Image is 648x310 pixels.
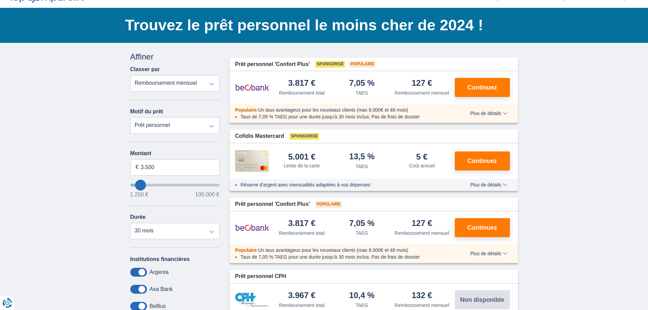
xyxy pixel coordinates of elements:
span: Non disponible [460,297,504,303]
div: 127 € [412,219,432,228]
span: Sponsorisé [289,133,319,140]
button: Non disponible [455,290,510,309]
span: Populaire [235,107,257,113]
span: 1.250 € [130,192,148,197]
label: Institutions financières [130,256,190,262]
div: 7,05 % [349,219,375,228]
div: 10,4 % [349,291,375,300]
div: 3.967 € [288,291,315,300]
div: Remboursement mensuel [395,230,449,236]
div: Limite de la carte [284,162,320,169]
div: TAEG [355,230,368,236]
div: : [230,247,456,254]
span: Plus de détails [470,251,507,256]
button: Continuez [455,151,510,170]
div: Affiner [130,51,220,63]
span: Plus de détails [470,182,507,187]
label: Motif du prêt [130,109,163,115]
span: Un taux avantageux pour les nouveaux clients (max 8.000€ et 48 mois) [258,107,408,113]
button: Plus de détails [465,251,512,256]
div: 5.001 € [288,153,315,161]
span: 100.000 € [195,192,219,197]
label: Montant [130,150,220,157]
div: 3.817 € [288,79,315,88]
span: Plus de détails [470,111,507,116]
div: TAEG [355,89,368,96]
label: Durée [130,214,146,220]
button: Continuez [455,218,510,237]
img: pret personnel Beobank [235,219,269,236]
span: Continuez [467,84,497,91]
button: Continuez [455,78,510,97]
div: : [230,107,456,113]
div: 127 € [412,79,432,88]
img: pret personnel CPH Banque [235,293,269,307]
li: Taux de 7,05 % TAEG pour une durée jusqu’à 30 mois inclus; Pas de frais de dossier [240,113,450,120]
span: Sponsorisé [315,61,345,68]
button: Plus de détails [465,111,512,116]
span: Prêt personnel 'Confort Plus' [235,61,310,68]
span: Continuez [467,158,497,164]
span: Continuez [467,225,497,231]
li: Taux de 7,05 % TAEG pour une durée jusqu’à 30 mois inclus; Pas de frais de dossier [240,254,450,260]
span: € [136,163,139,171]
div: 3.817 € [288,219,315,228]
label: Classer par [130,66,160,72]
label: Argenta [150,269,169,275]
input: wantToBorrow [130,184,220,186]
span: Populaire [349,61,376,68]
div: 132 € [412,291,432,300]
div: 13,5 % [349,152,375,162]
label: Belfius [150,303,166,309]
div: Remboursement total [279,302,325,309]
div: 5 € [416,153,428,161]
label: Axa Bank [150,286,173,292]
div: 7,05 % [349,79,375,88]
div: Remboursement total [279,230,325,236]
span: Prêt personnel 'Confort Plus' [235,200,310,208]
div: TAEG [355,302,368,309]
div: Remboursement mensuel [395,89,449,96]
div: Remboursement total [279,89,325,96]
li: Réserve d'argent avec mensualités adaptées à vos dépenses [240,181,450,188]
span: Un taux avantageux pour les nouveaux clients (max 8.000€ et 48 mois) [258,247,408,253]
span: Populaire [235,247,257,253]
div: TAEG [355,163,368,170]
img: pret personnel Beobank [235,79,269,96]
div: Remboursement mensuel [395,302,449,309]
span: Prêt personnel CPH [235,273,286,280]
span: Cofidis Mastercard [235,132,284,140]
img: pret personnel Cofidis CC [235,150,269,172]
div: Coût annuel [409,162,435,169]
button: Plus de détails [465,182,512,187]
h1: Trouvez le prêt personnel le moins cher de 2024 ! [125,15,518,36]
span: Populaire [315,201,342,208]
